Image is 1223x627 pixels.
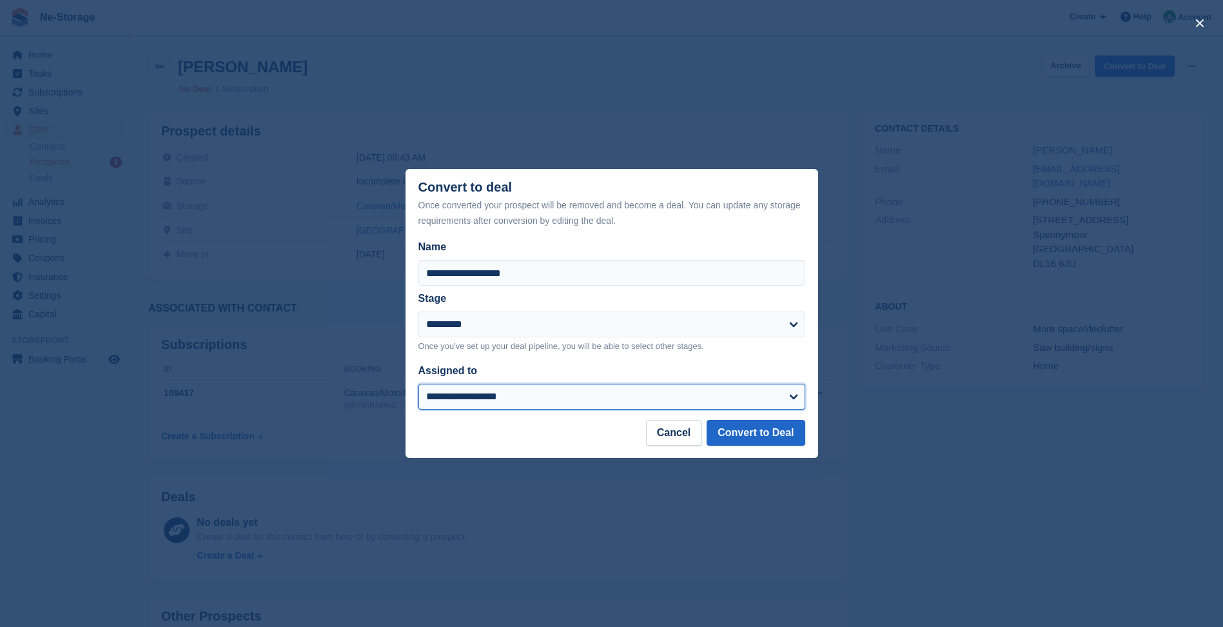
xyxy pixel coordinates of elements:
div: Convert to deal [418,180,805,228]
label: Name [418,239,805,255]
div: Once converted your prospect will be removed and become a deal. You can update any storage requir... [418,197,805,228]
label: Assigned to [418,365,478,376]
button: Convert to Deal [707,420,805,446]
button: close [1189,13,1210,34]
button: Cancel [646,420,701,446]
label: Stage [418,293,447,304]
p: Once you've set up your deal pipeline, you will be able to select other stages. [418,340,805,353]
